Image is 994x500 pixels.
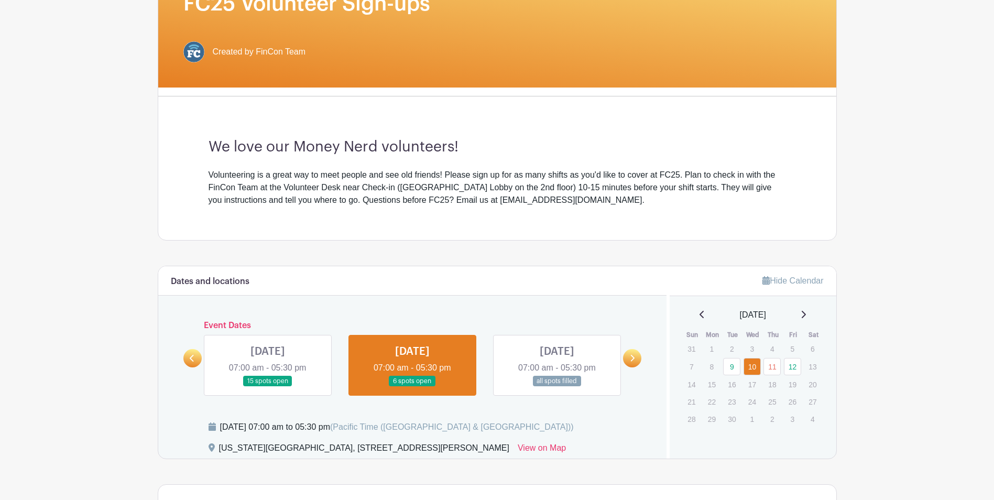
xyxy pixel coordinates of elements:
p: 8 [703,358,720,375]
span: Created by FinCon Team [213,46,306,58]
p: 1 [744,411,761,427]
span: [DATE] [740,309,766,321]
p: 29 [703,411,720,427]
th: Wed [743,330,763,340]
a: 11 [763,358,781,375]
p: 2 [723,341,740,357]
p: 5 [784,341,801,357]
a: View on Map [518,442,566,459]
p: 3 [784,411,801,427]
p: 20 [804,376,821,393]
p: 22 [703,394,720,410]
h6: Dates and locations [171,277,249,287]
p: 1 [703,341,720,357]
th: Fri [783,330,804,340]
p: 6 [804,341,821,357]
p: 24 [744,394,761,410]
p: 26 [784,394,801,410]
p: 28 [683,411,700,427]
p: 16 [723,376,740,393]
p: 31 [683,341,700,357]
h6: Event Dates [202,321,624,331]
p: 30 [723,411,740,427]
p: 19 [784,376,801,393]
a: Hide Calendar [762,276,823,285]
th: Sat [803,330,824,340]
a: 9 [723,358,740,375]
h3: We love our Money Nerd volunteers! [209,138,786,156]
p: 13 [804,358,821,375]
div: [DATE] 07:00 am to 05:30 pm [220,421,574,433]
p: 25 [763,394,781,410]
p: 23 [723,394,740,410]
th: Mon [703,330,723,340]
p: 15 [703,376,720,393]
img: FC%20circle.png [183,41,204,62]
div: Volunteering is a great way to meet people and see old friends! Please sign up for as many shifts... [209,169,786,206]
p: 27 [804,394,821,410]
p: 18 [763,376,781,393]
th: Thu [763,330,783,340]
p: 17 [744,376,761,393]
p: 3 [744,341,761,357]
a: 10 [744,358,761,375]
p: 14 [683,376,700,393]
th: Sun [682,330,703,340]
th: Tue [723,330,743,340]
p: 2 [763,411,781,427]
span: (Pacific Time ([GEOGRAPHIC_DATA] & [GEOGRAPHIC_DATA])) [330,422,574,431]
p: 21 [683,394,700,410]
div: [US_STATE][GEOGRAPHIC_DATA], [STREET_ADDRESS][PERSON_NAME] [219,442,509,459]
p: 7 [683,358,700,375]
p: 4 [763,341,781,357]
p: 4 [804,411,821,427]
a: 12 [784,358,801,375]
